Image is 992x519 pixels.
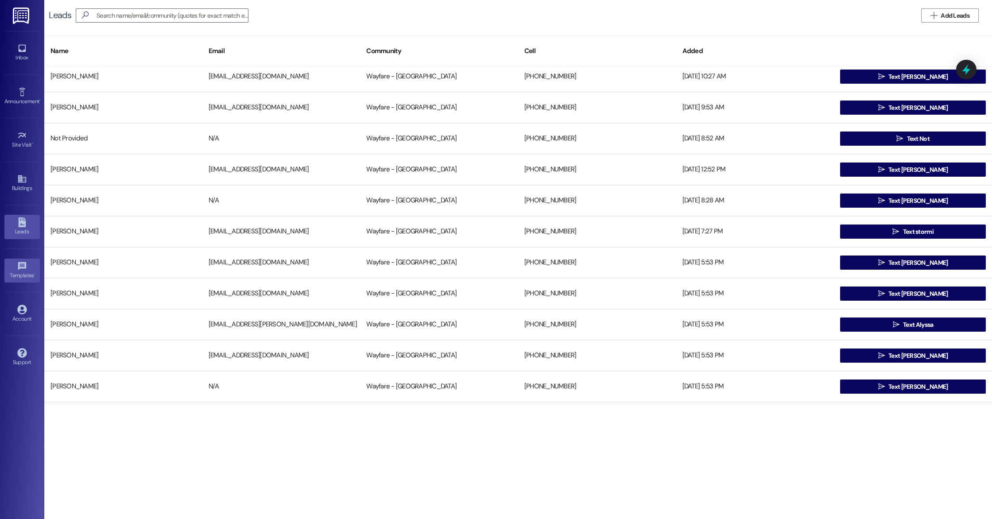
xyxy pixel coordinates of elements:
[903,320,933,329] span: Text Alyssa
[518,192,676,209] div: [PHONE_NUMBER]
[518,285,676,302] div: [PHONE_NUMBER]
[39,97,41,103] span: •
[518,40,676,62] div: Cell
[202,161,360,178] div: [EMAIL_ADDRESS][DOMAIN_NAME]
[941,11,969,20] span: Add Leads
[676,99,834,116] div: [DATE] 9:53 AM
[360,254,518,271] div: Wayfare - [GEOGRAPHIC_DATA]
[44,254,202,271] div: [PERSON_NAME]
[518,130,676,147] div: [PHONE_NUMBER]
[903,227,934,236] span: Text stormi
[888,196,948,205] span: Text [PERSON_NAME]
[878,166,885,173] i: 
[676,192,834,209] div: [DATE] 8:28 AM
[360,285,518,302] div: Wayfare - [GEOGRAPHIC_DATA]
[878,104,885,111] i: 
[518,316,676,333] div: [PHONE_NUMBER]
[921,8,979,23] button: Add Leads
[676,378,834,395] div: [DATE] 5:53 PM
[878,352,885,359] i: 
[676,316,834,333] div: [DATE] 5:53 PM
[888,258,948,267] span: Text [PERSON_NAME]
[878,290,885,297] i: 
[676,68,834,85] div: [DATE] 10:27 AM
[202,285,360,302] div: [EMAIL_ADDRESS][DOMAIN_NAME]
[202,378,360,395] div: N/A
[840,349,986,363] button: Text [PERSON_NAME]
[676,285,834,302] div: [DATE] 5:53 PM
[202,347,360,364] div: [EMAIL_ADDRESS][DOMAIN_NAME]
[44,99,202,116] div: [PERSON_NAME]
[4,215,40,239] a: Leads
[518,347,676,364] div: [PHONE_NUMBER]
[888,165,948,174] span: Text [PERSON_NAME]
[360,316,518,333] div: Wayfare - [GEOGRAPHIC_DATA]
[34,271,35,277] span: •
[44,316,202,333] div: [PERSON_NAME]
[202,316,360,333] div: [EMAIL_ADDRESS][PERSON_NAME][DOMAIN_NAME]
[888,103,948,112] span: Text [PERSON_NAME]
[202,130,360,147] div: N/A
[840,380,986,394] button: Text [PERSON_NAME]
[840,318,986,332] button: Text Alyssa
[4,41,40,65] a: Inbox
[888,382,948,391] span: Text [PERSON_NAME]
[930,12,937,19] i: 
[360,347,518,364] div: Wayfare - [GEOGRAPHIC_DATA]
[676,130,834,147] div: [DATE] 8:52 AM
[676,223,834,240] div: [DATE] 7:27 PM
[44,285,202,302] div: [PERSON_NAME]
[44,130,202,147] div: Not Provided
[44,40,202,62] div: Name
[44,192,202,209] div: [PERSON_NAME]
[840,132,986,146] button: Text Not
[202,68,360,85] div: [EMAIL_ADDRESS][DOMAIN_NAME]
[4,302,40,326] a: Account
[360,378,518,395] div: Wayfare - [GEOGRAPHIC_DATA]
[878,197,885,204] i: 
[360,161,518,178] div: Wayfare - [GEOGRAPHIC_DATA]
[518,223,676,240] div: [PHONE_NUMBER]
[32,140,33,147] span: •
[4,171,40,195] a: Buildings
[676,161,834,178] div: [DATE] 12:52 PM
[44,223,202,240] div: [PERSON_NAME]
[4,259,40,283] a: Templates •
[360,130,518,147] div: Wayfare - [GEOGRAPHIC_DATA]
[518,161,676,178] div: [PHONE_NUMBER]
[878,73,885,80] i: 
[840,225,986,239] button: Text stormi
[4,128,40,152] a: Site Visit •
[13,8,31,24] img: ResiDesk Logo
[202,254,360,271] div: [EMAIL_ADDRESS][DOMAIN_NAME]
[360,223,518,240] div: Wayfare - [GEOGRAPHIC_DATA]
[202,40,360,62] div: Email
[518,378,676,395] div: [PHONE_NUMBER]
[202,192,360,209] div: N/A
[676,254,834,271] div: [DATE] 5:53 PM
[518,254,676,271] div: [PHONE_NUMBER]
[888,351,948,360] span: Text [PERSON_NAME]
[518,99,676,116] div: [PHONE_NUMBER]
[202,99,360,116] div: [EMAIL_ADDRESS][DOMAIN_NAME]
[907,134,930,143] span: Text Not
[44,378,202,395] div: [PERSON_NAME]
[893,321,899,328] i: 
[78,11,92,20] i: 
[360,68,518,85] div: Wayfare - [GEOGRAPHIC_DATA]
[44,68,202,85] div: [PERSON_NAME]
[360,192,518,209] div: Wayfare - [GEOGRAPHIC_DATA]
[892,228,899,235] i: 
[840,256,986,270] button: Text [PERSON_NAME]
[518,68,676,85] div: [PHONE_NUMBER]
[360,99,518,116] div: Wayfare - [GEOGRAPHIC_DATA]
[840,101,986,115] button: Text [PERSON_NAME]
[878,383,885,390] i: 
[44,347,202,364] div: [PERSON_NAME]
[49,11,71,20] div: Leads
[676,347,834,364] div: [DATE] 5:53 PM
[202,223,360,240] div: [EMAIL_ADDRESS][DOMAIN_NAME]
[888,72,948,81] span: Text [PERSON_NAME]
[4,345,40,369] a: Support
[676,40,834,62] div: Added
